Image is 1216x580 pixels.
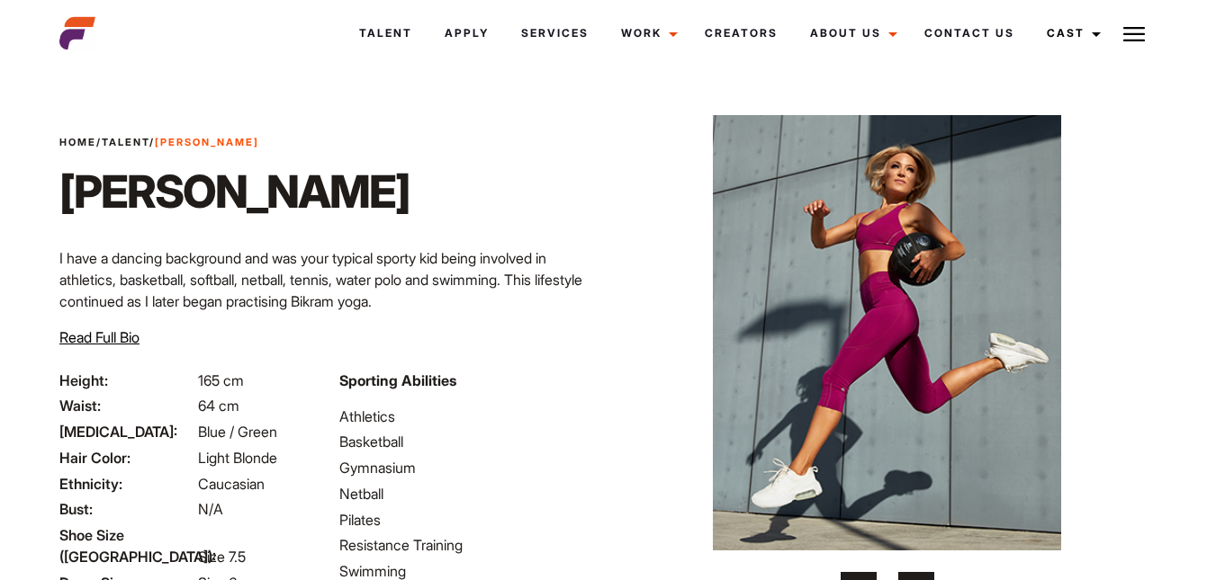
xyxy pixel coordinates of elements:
img: Burger icon [1123,23,1145,45]
li: Basketball [339,431,598,452]
span: Read Full Bio [59,328,140,346]
a: Cast [1031,9,1112,58]
h1: [PERSON_NAME] [59,165,410,219]
a: Talent [102,136,149,148]
span: Caucasian [198,475,265,493]
span: Waist: [59,395,194,416]
span: Blue / Green [198,423,277,441]
li: Gymnasium [339,457,598,478]
span: Light Blonde [198,449,277,467]
a: Services [505,9,605,58]
button: Read Full Bio [59,326,140,348]
li: Resistance Training [339,534,598,556]
strong: [PERSON_NAME] [155,136,259,148]
a: Talent [343,9,428,58]
span: Ethnicity: [59,473,194,495]
a: Contact Us [908,9,1031,58]
li: Netball [339,483,598,504]
a: Home [59,136,96,148]
a: Creators [689,9,794,58]
strong: Sporting Abilities [339,371,456,389]
span: Shoe Size ([GEOGRAPHIC_DATA]): [59,524,194,567]
span: Hair Color: [59,447,194,468]
a: Apply [428,9,505,58]
li: Athletics [339,406,598,427]
li: Pilates [339,509,598,531]
p: I have a dancing background and was your typical sporty kid being involved in athletics, basketba... [59,247,597,312]
a: About Us [794,9,908,58]
span: Height: [59,370,194,391]
span: N/A [198,500,223,518]
span: 165 cm [198,371,244,389]
span: 64 cm [198,397,239,415]
a: Work [605,9,689,58]
img: cropped-aefm-brand-fav-22-square.png [59,15,95,51]
span: [MEDICAL_DATA]: [59,421,194,442]
span: Bust: [59,498,194,520]
img: Alexandra jumping with a medicine ball under her arm [651,115,1123,550]
span: Size 7.5 [198,548,246,566]
span: / / [59,135,259,150]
